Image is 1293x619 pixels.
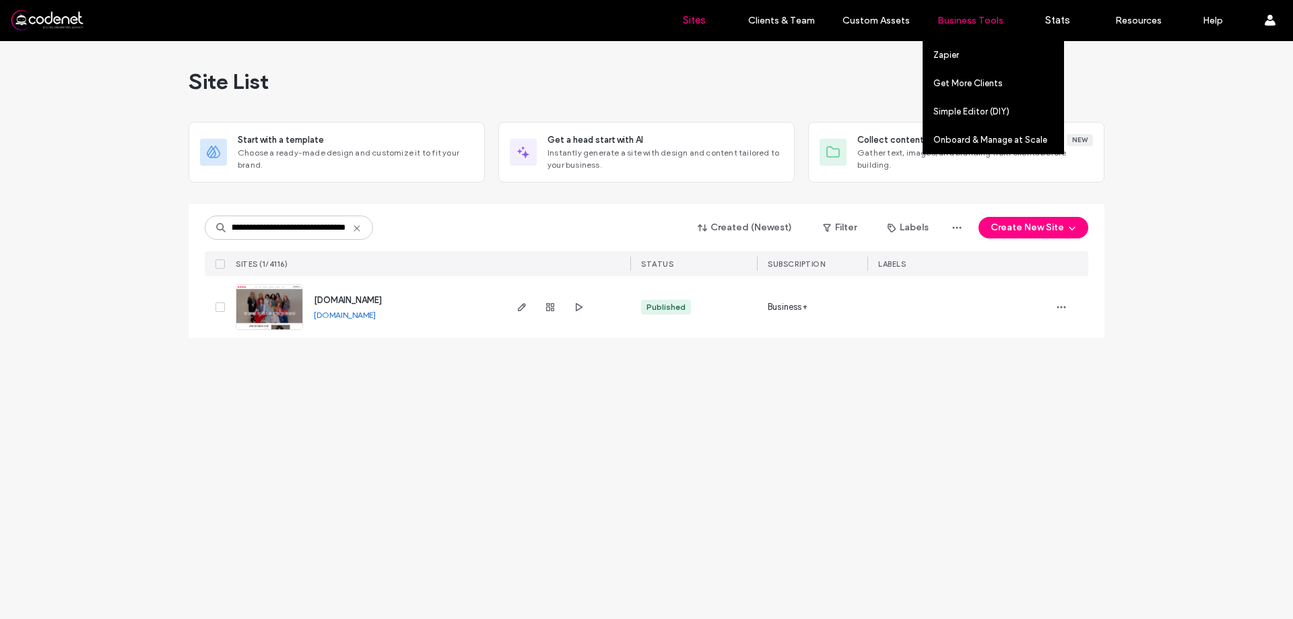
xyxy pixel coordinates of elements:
[314,295,382,305] a: [DOMAIN_NAME]
[933,126,1063,154] a: Onboard & Manage at Scale
[933,41,1063,69] a: Zapier
[933,98,1063,125] a: Simple Editor (DIY)
[189,68,269,95] span: Site List
[14,9,40,22] span: עזרה
[979,217,1088,238] button: Create New Site
[933,106,1009,117] label: Simple Editor (DIY)
[238,133,324,147] span: Start with a template
[768,259,825,269] span: SUBSCRIPTION
[548,133,643,147] span: Get a head start with AI
[933,78,1003,88] label: Get More Clients
[933,50,959,60] label: Zapier
[1045,14,1070,26] label: Stats
[236,259,288,269] span: SITES (1/4116)
[641,259,673,269] span: STATUS
[748,15,815,26] label: Clients & Team
[857,147,1093,171] span: Gather text, images, and branding from clients before building.
[933,69,1063,97] a: Get More Clients
[683,14,706,26] label: Sites
[933,135,1047,145] label: Onboard & Manage at Scale
[686,217,804,238] button: Created (Newest)
[1115,15,1162,26] label: Resources
[875,217,941,238] button: Labels
[548,147,783,171] span: Instantly generate a site with design and content tailored to your business.
[857,133,943,147] span: Collect content first
[498,122,795,183] div: Get a head start with AIInstantly generate a site with design and content tailored to your business.
[808,122,1104,183] div: Collect content firstNewGather text, images, and branding from clients before building.
[937,15,1003,26] label: Business Tools
[646,301,686,313] div: Published
[768,300,807,314] span: Business+
[842,15,910,26] label: Custom Assets
[878,259,906,269] span: LABELS
[1067,134,1093,146] div: New
[238,147,473,171] span: Choose a ready-made design and customize it to fit your brand.
[189,122,485,183] div: Start with a templateChoose a ready-made design and customize it to fit your brand.
[1203,15,1223,26] label: Help
[314,310,376,320] a: [DOMAIN_NAME]
[809,217,870,238] button: Filter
